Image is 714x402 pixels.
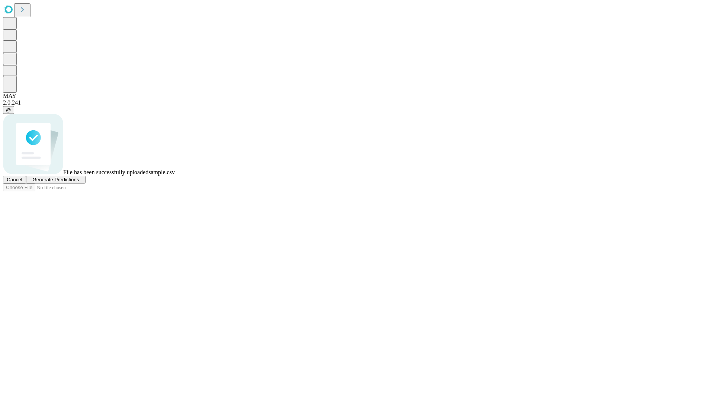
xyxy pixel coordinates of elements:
span: Generate Predictions [32,177,79,182]
div: 2.0.241 [3,99,711,106]
button: Cancel [3,176,26,184]
span: sample.csv [148,169,175,175]
div: MAY [3,93,711,99]
button: @ [3,106,14,114]
span: Cancel [7,177,22,182]
button: Generate Predictions [26,176,86,184]
span: File has been successfully uploaded [63,169,148,175]
span: @ [6,107,11,113]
